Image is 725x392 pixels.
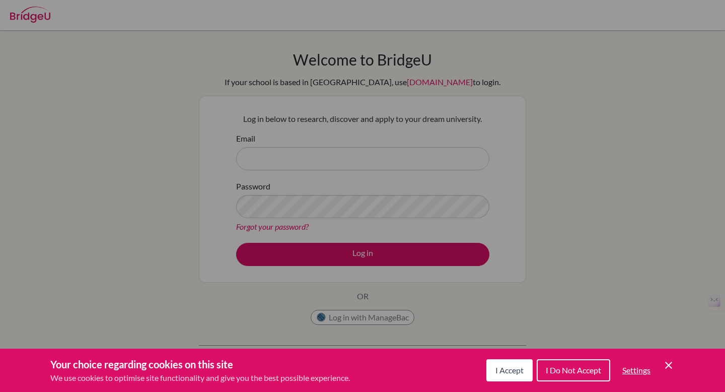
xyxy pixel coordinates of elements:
button: I Do Not Accept [537,359,610,381]
span: I Do Not Accept [546,365,601,375]
span: I Accept [495,365,524,375]
button: I Accept [486,359,533,381]
button: Save and close [663,359,675,371]
h3: Your choice regarding cookies on this site [50,357,350,372]
button: Settings [614,360,659,380]
span: Settings [622,365,650,375]
p: We use cookies to optimise site functionality and give you the best possible experience. [50,372,350,384]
